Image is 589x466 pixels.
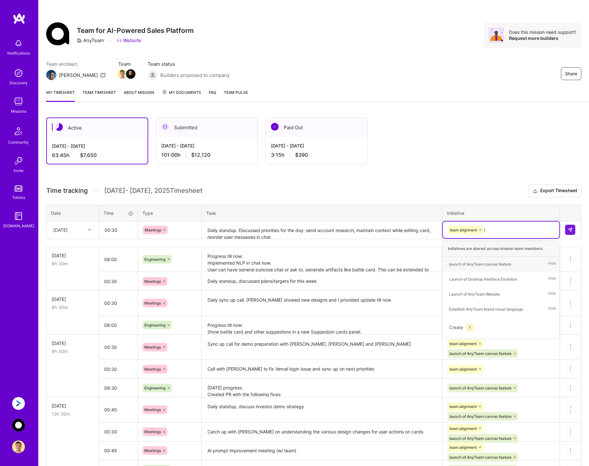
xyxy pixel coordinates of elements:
th: Type [138,205,202,221]
div: 63:45 h [52,152,142,159]
span: team alignment [449,445,477,450]
div: 101:00 h [161,152,252,158]
div: Notifications [7,50,30,56]
span: launch of AnyTeam canvas feature [449,351,512,356]
img: Paid Out [271,123,279,131]
span: Team Pulse [224,90,248,95]
div: Establish AnyTeam brand visual language [449,306,523,312]
div: Time [104,210,133,216]
input: HH:MM [99,339,138,356]
textarea: AI prompt improvement meeting (w/ team) [202,442,441,460]
div: Initiatives are shared across mission team members. [443,241,559,257]
img: tokens [15,185,22,192]
img: Builders proposed to company [148,70,158,80]
span: launch of AnyTeam canvas feature [449,386,512,390]
th: Date [47,205,99,221]
div: [DATE] - [DATE] [271,142,362,149]
img: Company Logo [46,22,69,45]
img: Community [11,124,26,139]
i: icon Download [533,188,538,194]
span: Team [118,61,135,67]
span: launch of AnyTeam canvas feature [449,414,512,419]
div: [PERSON_NAME] [59,72,98,79]
span: Time tracking [46,187,88,195]
span: Engineering [144,323,165,327]
input: HH:MM [99,423,138,440]
div: Submitted [156,118,258,137]
div: Does this mission need support? [509,29,576,35]
div: Missions [11,108,26,115]
img: discovery [12,67,25,79]
img: Anguleris: BIMsmart AI MVP [12,397,25,410]
a: My Documents [162,89,201,102]
span: team alignment [450,228,477,232]
span: Hide [548,275,556,283]
img: User Avatar [12,440,25,453]
div: [DATE] [52,402,94,409]
img: guide book [12,210,25,222]
span: team alignment [449,341,477,346]
div: Initiative [447,210,555,216]
img: teamwork [12,95,25,108]
i: icon CompanyGray [77,38,82,43]
textarea: Sync up call for demo preparation with [PERSON_NAME], [PERSON_NAME] and [PERSON_NAME] [202,335,441,359]
img: Active [55,123,63,131]
div: [DATE] - [DATE] [161,142,252,149]
input: HH:MM [99,442,138,459]
div: Active [47,118,148,138]
textarea: Progress till now: Show battle card and other suggestions in a new Suggestion cards panel. For no... [202,317,441,334]
div: 13h 30m [52,410,94,417]
div: AnyTeam [77,37,104,44]
img: Submitted [161,123,169,131]
input: HH:MM [99,273,138,290]
input: HH:MM [99,401,138,418]
span: Meetings [144,279,161,284]
span: $7,650 [80,152,97,159]
input: HH:MM [99,295,138,312]
textarea: Daily standup, discuss investor demo strategy [202,398,441,422]
input: HH:MM [99,222,137,238]
div: Request more builders [509,35,576,41]
div: 8h 30m [52,260,94,267]
a: AnyTeam: Team for AI-Powered Sales Platform [11,419,26,432]
span: team alignment [449,426,477,431]
a: User Avatar [11,440,26,453]
span: [DATE] - [DATE] , 2025 Timesheet [104,187,202,195]
img: Team Architect [46,70,56,80]
th: Task [202,205,442,221]
span: Meetings [144,345,161,349]
span: l [466,323,474,332]
textarea: Daily standup. Discussed priorities for the day: send account research, maintain context while ed... [202,222,441,239]
div: [DOMAIN_NAME] [3,222,34,229]
span: team alignment [449,404,477,409]
span: Meetings [144,448,161,453]
img: logo [13,13,25,24]
div: Paid Out [266,118,367,137]
textarea: Catch up with [PERSON_NAME] on understanding the various design changes for user actions on cards [202,423,441,441]
div: 8h 30m [52,304,94,311]
div: [DATE] [52,340,94,347]
span: team alignment [449,367,477,372]
div: Launch of AnyTeam Website [449,291,500,297]
span: Meetings [144,407,161,412]
div: 3:15 h [271,152,362,158]
span: Meetings [144,367,161,372]
span: launch of AnyTeam canvas feature [449,455,512,460]
i: icon Mail [100,72,105,78]
img: AnyTeam: Team for AI-Powered Sales Platform [12,419,25,432]
div: 9h 30m [52,348,94,355]
div: [DATE] [53,227,68,233]
span: Team architect [46,61,105,67]
input: HH:MM [99,361,138,378]
span: Engineering [144,386,165,390]
div: [DATE] [52,296,94,303]
a: Team Member Avatar [118,69,127,79]
div: launch of AnyTeam canvas feature [449,261,511,267]
input: HH:MM [99,251,138,268]
a: Anguleris: BIMsmart AI MVP [11,397,26,410]
textarea: Daily sync up call. [PERSON_NAME] showed new designs and I provided update till now [202,291,441,315]
span: Share [565,71,577,77]
a: About Mission [124,89,154,102]
div: null [565,225,576,235]
a: Team Member Avatar [127,69,135,79]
